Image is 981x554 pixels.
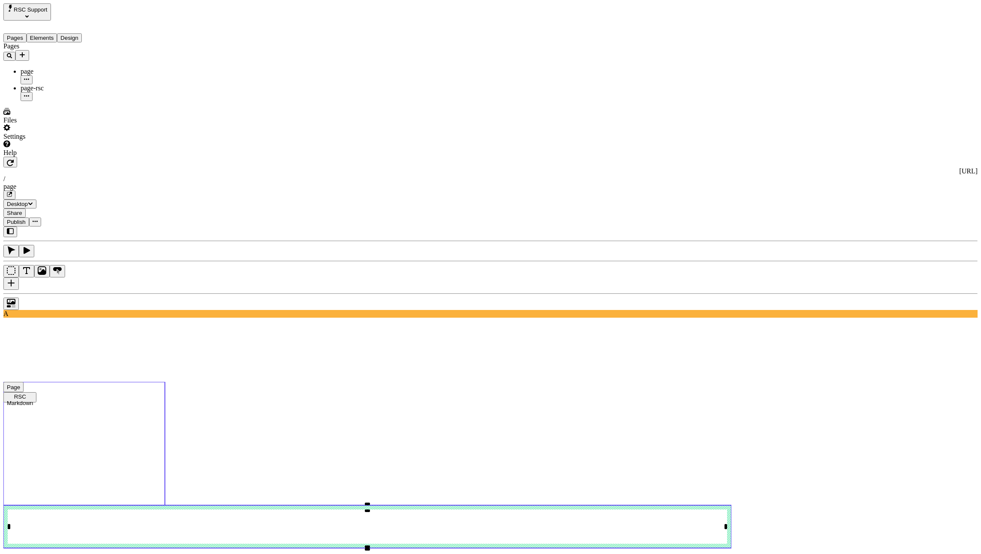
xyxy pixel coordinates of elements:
[3,310,978,318] div: A
[7,393,33,406] div: RSC Markdown
[3,265,19,277] button: Box
[7,201,28,207] span: Desktop
[3,167,978,175] div: [URL]
[7,219,26,225] span: Publish
[21,68,122,75] div: page
[15,50,29,61] button: Add new
[3,33,27,42] button: Pages
[14,6,48,13] span: RSC Support
[3,3,51,21] button: Select site
[3,42,122,50] div: Pages
[3,116,122,124] div: Files
[3,175,978,183] div: /
[21,84,122,92] div: page-rsc
[3,7,125,15] p: Cookie Test Route
[3,392,36,402] button: RSC Markdown
[7,210,22,216] span: Share
[3,133,122,140] div: Settings
[3,200,36,208] button: Desktop
[34,265,50,277] button: Image
[7,384,20,390] div: Page
[3,217,29,226] button: Publish
[57,33,82,42] button: Design
[3,183,978,191] div: page
[50,265,65,277] button: Button
[3,318,978,382] iframe: The editor's rendered HTML document
[19,265,34,277] button: Text
[3,382,24,392] button: Page
[3,208,26,217] button: Share
[3,149,122,157] div: Help
[27,33,57,42] button: Elements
